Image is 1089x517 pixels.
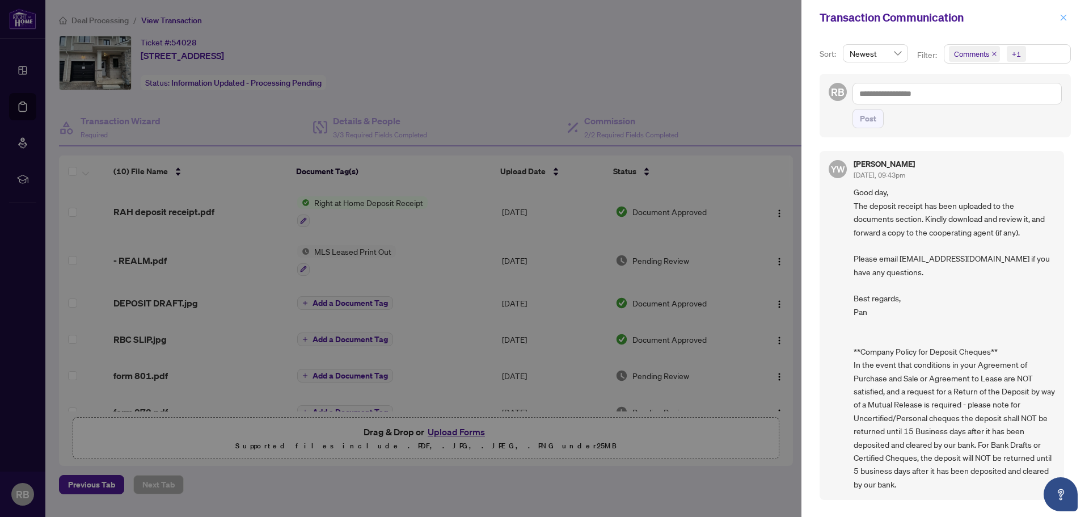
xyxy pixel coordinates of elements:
div: +1 [1012,48,1021,60]
p: Filter: [917,49,939,61]
span: close [1060,14,1067,22]
span: Comments [949,46,1000,62]
span: RB [831,84,845,100]
span: Comments [954,48,989,60]
span: close [991,51,997,57]
button: Open asap [1044,477,1078,511]
span: YW [831,162,845,176]
p: Sort: [820,48,838,60]
span: Good day, The deposit receipt has been uploaded to the documents section. Kindly download and rev... [854,186,1055,491]
button: Post [852,109,884,128]
div: Transaction Communication [820,9,1056,26]
h5: [PERSON_NAME] [854,160,915,168]
span: Newest [850,45,901,62]
span: [DATE], 09:43pm [854,171,905,179]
